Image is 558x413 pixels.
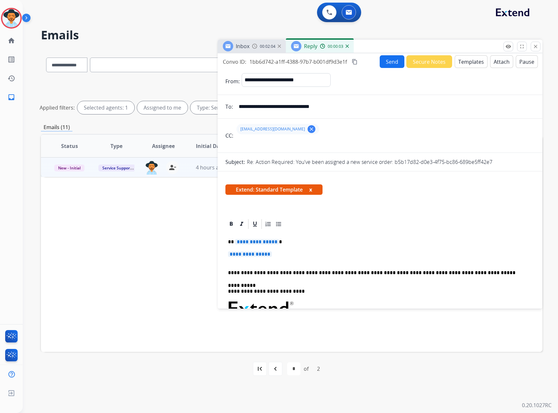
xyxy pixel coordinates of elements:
[226,219,236,229] div: Bold
[247,158,492,166] p: Re: Action Required: You've been assigned a new service order: b5b17d82-d0e3-4f75-bc86-689be5ff42e7
[312,362,325,375] div: 2
[240,127,305,132] span: [EMAIL_ADDRESS][DOMAIN_NAME]
[352,59,358,65] mat-icon: content_copy
[110,142,122,150] span: Type
[7,37,15,45] mat-icon: home
[304,365,309,373] div: of
[223,58,246,66] p: Convo ID:
[274,219,284,229] div: Bullet List
[519,44,525,49] mat-icon: fullscreen
[309,126,314,132] mat-icon: clear
[225,184,323,195] span: Extend: Standard Template
[41,29,542,42] h2: Emails
[380,55,404,68] button: Send
[137,101,188,114] div: Assigned to me
[190,101,266,114] div: Type: Service Support
[225,103,233,111] p: To:
[54,165,84,171] span: New - Initial
[196,142,225,150] span: Initial Date
[41,123,72,131] p: Emails (11)
[250,219,260,229] div: Underline
[309,186,312,193] button: x
[406,55,452,68] button: Secure Notes
[77,101,134,114] div: Selected agents: 1
[522,401,552,409] p: 0.20.1027RC
[7,56,15,63] mat-icon: list_alt
[533,44,539,49] mat-icon: close
[236,43,249,50] span: Inbox
[7,74,15,82] mat-icon: history
[256,365,264,373] mat-icon: first_page
[455,55,488,68] button: Templates
[225,77,240,85] p: From:
[169,164,176,171] mat-icon: person_remove
[516,55,538,68] button: Pause
[490,55,513,68] button: Attach
[225,158,245,166] p: Subject:
[263,219,273,229] div: Ordered List
[40,104,75,112] p: Applied filters:
[272,365,279,373] mat-icon: navigate_before
[260,44,275,49] span: 00:02:04
[145,161,158,175] img: agent-avatar
[7,93,15,101] mat-icon: inbox
[98,165,135,171] span: Service Support
[152,142,175,150] span: Assignee
[249,58,347,65] span: 1bb6d742-a1ff-4388-97b7-b001df9d3e1f
[304,43,317,50] span: Reply
[237,219,247,229] div: Italic
[196,164,225,171] span: 4 hours ago
[225,132,233,140] p: CC:
[2,9,20,27] img: avatar
[328,44,343,49] span: 00:00:03
[505,44,511,49] mat-icon: remove_red_eye
[61,142,78,150] span: Status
